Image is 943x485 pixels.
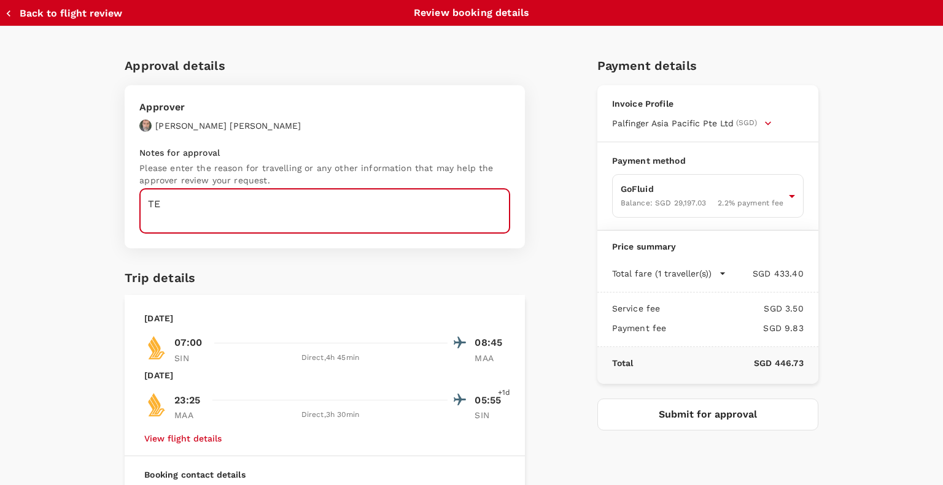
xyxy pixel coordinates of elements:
p: SGD 3.50 [660,302,803,315]
div: Direct , 4h 45min [212,352,448,364]
span: Balance : SGD 29,197.03 [621,199,706,207]
h6: Payment details [597,56,818,75]
button: View flight details [144,433,222,443]
p: Payment method [612,155,804,167]
p: Total [612,357,634,369]
div: Direct , 3h 30min [212,409,448,421]
span: Palfinger Asia Pacific Pte Ltd [612,117,734,129]
p: SIN [174,352,205,364]
p: [DATE] [144,369,173,381]
img: SQ [144,392,169,417]
p: SGD 433.40 [726,267,804,280]
h6: Approval details [125,56,525,75]
p: Booking contact details [144,468,505,481]
button: Total fare (1 traveller(s)) [612,267,726,280]
span: 2.2 % payment fee [718,199,783,207]
p: GoFluid [621,183,784,195]
div: GoFluidBalance: SGD 29,197.032.2% payment fee [612,174,804,218]
p: Approver [139,100,301,115]
p: Price summary [612,240,804,253]
button: Palfinger Asia Pacific Pte Ltd(SGD) [612,117,772,129]
p: SIN [475,409,505,421]
p: Review booking details [414,6,529,20]
p: [PERSON_NAME] [PERSON_NAME] [155,120,301,132]
p: 05:55 [475,393,505,408]
p: MAA [174,409,205,421]
p: [DATE] [144,312,173,324]
p: Service fee [612,302,661,315]
img: SQ [144,335,169,360]
span: (SGD) [736,117,757,129]
h6: Trip details [125,268,195,288]
p: SGD 446.73 [633,357,803,369]
p: MAA [475,352,505,364]
p: 23:25 [174,393,200,408]
p: 08:45 [475,335,505,350]
p: Invoice Profile [612,97,804,110]
p: SGD 9.83 [666,322,803,334]
textarea: TE [139,189,510,234]
img: avatar-664c628ac671f.jpeg [139,120,152,132]
p: 07:00 [174,335,202,350]
span: +1d [498,387,510,399]
button: Submit for approval [597,399,818,430]
p: Payment fee [612,322,667,334]
p: Please enter the reason for travelling or any other information that may help the approver review... [139,162,510,186]
p: Notes for approval [139,147,510,159]
p: Total fare (1 traveller(s)) [612,267,712,280]
button: Back to flight review [5,7,122,20]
